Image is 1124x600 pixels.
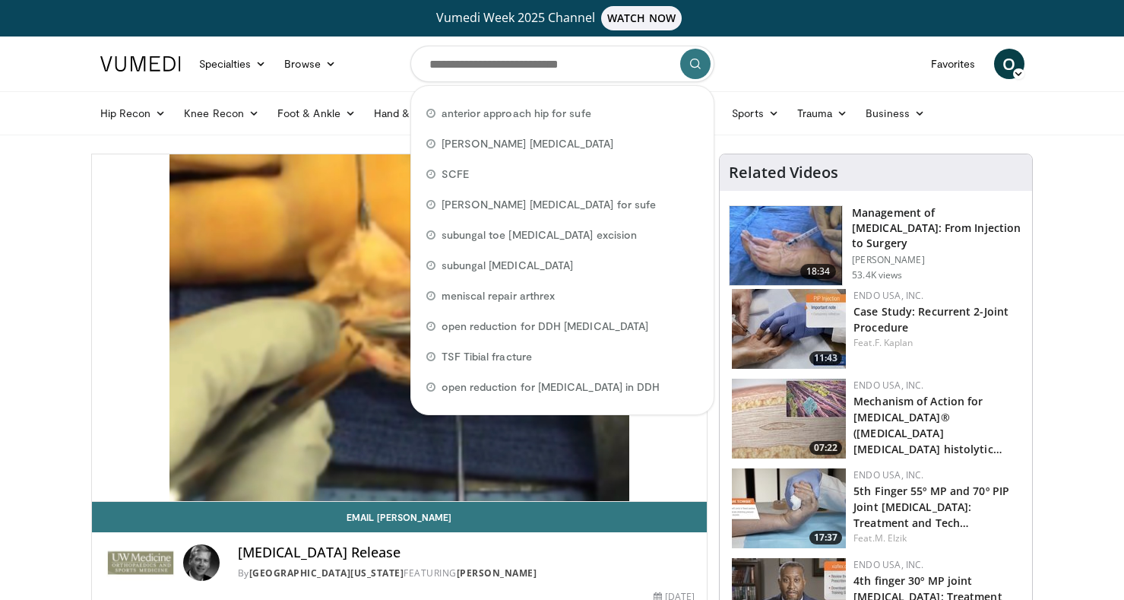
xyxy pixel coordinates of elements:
[104,544,177,581] img: University of Washington
[732,468,846,548] a: 17:37
[601,6,682,30] span: WATCH NOW
[442,197,657,212] span: [PERSON_NAME] [MEDICAL_DATA] for sufe
[852,254,1023,266] p: [PERSON_NAME]
[853,532,1020,545] div: Feat.
[788,98,857,129] a: Trauma
[410,46,714,82] input: Search topics, interventions
[190,49,276,79] a: Specialties
[853,304,1008,335] a: Case Study: Recurrent 2-Joint Procedure
[853,336,1020,350] div: Feat.
[442,379,660,395] span: open reduction for [MEDICAL_DATA] in DDH
[809,441,842,455] span: 07:22
[853,394,1002,456] a: Mechanism of Action for [MEDICAL_DATA]® ([MEDICAL_DATA] [MEDICAL_DATA] histolytic…
[853,558,923,571] a: Endo USA, Inc.
[730,206,842,285] img: 110489_0000_2.png.150x105_q85_crop-smart_upscale.jpg
[875,532,907,544] a: M. Elzik
[442,227,638,243] span: subungal toe [MEDICAL_DATA] excision
[809,531,842,544] span: 17:37
[800,264,837,279] span: 18:34
[723,98,788,129] a: Sports
[853,289,923,302] a: Endo USA, Inc.
[732,379,846,459] img: 4f28c07a-856f-4770-928d-01fbaac11ded.150x105_q85_crop-smart_upscale.jpg
[175,98,268,129] a: Knee Recon
[994,49,1024,79] a: O
[183,544,220,581] img: Avatar
[852,269,902,281] p: 53.4K views
[729,163,838,182] h4: Related Videos
[853,379,923,392] a: Endo USA, Inc.
[732,289,846,369] img: 5ba3bb49-dd9f-4125-9852-d42629a0b25e.150x105_q85_crop-smart_upscale.jpg
[732,379,846,459] a: 07:22
[92,154,708,502] video-js: Video Player
[922,49,985,79] a: Favorites
[275,49,345,79] a: Browse
[91,98,176,129] a: Hip Recon
[732,289,846,369] a: 11:43
[809,351,842,365] span: 11:43
[856,98,934,129] a: Business
[238,567,695,580] div: By FEATURING
[732,468,846,548] img: 9476852b-d586-4d61-9b4a-8c7f020af3d3.150x105_q85_crop-smart_upscale.jpg
[852,205,1023,251] h3: Management of [MEDICAL_DATA]: From Injection to Surgery
[100,56,181,71] img: VuMedi Logo
[853,468,923,481] a: Endo USA, Inc.
[238,544,695,561] h4: [MEDICAL_DATA] Release
[249,567,404,579] a: [GEOGRAPHIC_DATA][US_STATE]
[875,336,913,349] a: F. Kaplan
[442,349,532,364] span: TSF Tibial fracture
[442,319,649,334] span: open reduction for DDH [MEDICAL_DATA]
[729,205,1023,286] a: 18:34 Management of [MEDICAL_DATA]: From Injection to Surgery [PERSON_NAME] 53.4K views
[442,258,574,273] span: subungal [MEDICAL_DATA]
[365,98,463,129] a: Hand & Wrist
[457,567,537,579] a: [PERSON_NAME]
[103,6,1022,30] a: Vumedi Week 2025 ChannelWATCH NOW
[268,98,365,129] a: Foot & Ankle
[442,288,556,303] span: meniscal repair arthrex
[442,106,591,121] span: anterior approach hip for sufe
[92,502,708,532] a: Email [PERSON_NAME]
[853,484,1009,530] a: 5th Finger 55º MP and 70º PIP Joint [MEDICAL_DATA]: Treatment and Tech…
[442,136,614,151] span: [PERSON_NAME] [MEDICAL_DATA]
[442,167,469,182] span: SCFE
